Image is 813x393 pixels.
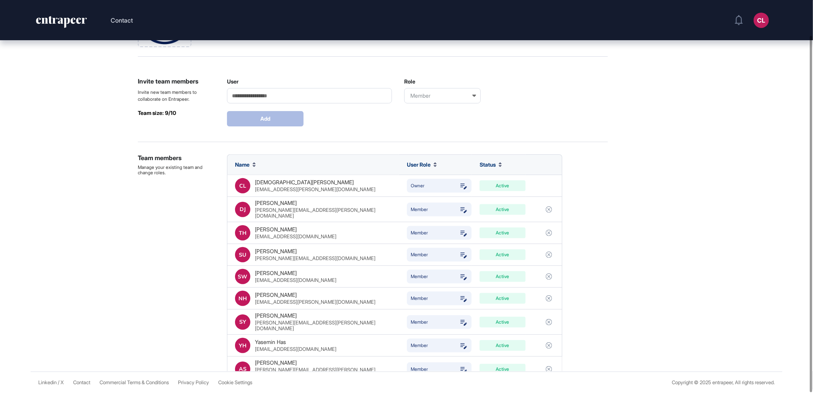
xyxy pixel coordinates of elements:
[255,200,399,219] div: [PERSON_NAME]
[235,247,250,262] div: SU
[407,162,437,168] div: User Role
[235,178,250,193] div: CL
[255,248,378,261] div: [PERSON_NAME]
[480,271,526,282] div: Active
[138,110,176,116] b: Team size: 9/10
[138,77,214,86] div: Invite team members
[255,187,375,192] div: [EMAIL_ADDRESS][PERSON_NAME][DOMAIN_NAME]
[255,226,339,239] div: [PERSON_NAME]
[235,338,339,353] a: YHYasemin Has[EMAIL_ADDRESS][DOMAIN_NAME]
[255,234,336,239] div: [EMAIL_ADDRESS][DOMAIN_NAME]
[255,207,396,219] div: [PERSON_NAME][EMAIL_ADDRESS][PERSON_NAME][DOMAIN_NAME]
[255,346,336,352] div: [EMAIL_ADDRESS][DOMAIN_NAME]
[235,291,378,306] a: NH[PERSON_NAME][EMAIL_ADDRESS][PERSON_NAME][DOMAIN_NAME]
[255,299,375,305] div: [EMAIL_ADDRESS][PERSON_NAME][DOMAIN_NAME]
[138,154,214,162] div: Team members
[35,16,88,31] a: entrapeer-logo
[60,380,64,385] a: X
[255,179,378,192] div: [DEMOGRAPHIC_DATA][PERSON_NAME]
[235,362,250,377] div: AS
[235,225,250,241] div: TH
[255,360,399,378] div: [PERSON_NAME]
[255,320,396,331] div: [PERSON_NAME][EMAIL_ADDRESS][PERSON_NAME][DOMAIN_NAME]
[235,269,339,284] a: SW[PERSON_NAME][EMAIL_ADDRESS][DOMAIN_NAME]
[480,317,526,327] div: Active
[255,277,336,283] div: [EMAIL_ADDRESS][DOMAIN_NAME]
[235,247,378,262] a: SU[PERSON_NAME][PERSON_NAME][EMAIL_ADDRESS][DOMAIN_NAME]
[235,313,399,331] a: SY[PERSON_NAME][PERSON_NAME][EMAIL_ADDRESS][PERSON_NAME][DOMAIN_NAME]
[235,291,250,306] div: NH
[255,313,399,331] div: [PERSON_NAME]
[480,249,526,260] div: Active
[480,180,526,191] div: Active
[255,255,375,261] div: [PERSON_NAME][EMAIL_ADDRESS][DOMAIN_NAME]
[235,225,339,241] a: TH[PERSON_NAME][EMAIL_ADDRESS][DOMAIN_NAME]
[235,269,250,284] div: SW
[672,380,775,385] div: Copyright © 2025 entrapeer, All rights reserved.
[255,292,378,305] div: [PERSON_NAME]
[480,162,502,168] div: Status
[255,339,339,352] div: Yasemin Has
[235,202,250,217] div: DJ
[235,338,250,353] div: YH
[100,380,169,385] a: Commercial Terms & Conditions
[138,89,214,103] div: Invite new team members to collaborate on Entrapeer.
[111,15,133,25] button: Contact
[404,79,415,85] label: Role
[235,360,399,378] a: AS[PERSON_NAME][PERSON_NAME][EMAIL_ADDRESS][PERSON_NAME][DOMAIN_NAME]
[754,13,769,28] button: CL
[218,380,252,385] a: Cookie Settings
[58,380,59,385] span: /
[480,364,526,375] div: Active
[235,200,399,219] a: DJ[PERSON_NAME][PERSON_NAME][EMAIL_ADDRESS][PERSON_NAME][DOMAIN_NAME]
[480,228,526,238] div: Active
[480,204,526,215] div: Active
[480,293,526,304] div: Active
[138,165,214,175] div: Manage your existing team and change roles.
[235,314,250,330] div: SY
[38,380,57,385] a: Linkedin
[255,367,396,378] div: [PERSON_NAME][EMAIL_ADDRESS][PERSON_NAME][DOMAIN_NAME]
[235,162,256,168] div: Name
[255,270,339,283] div: [PERSON_NAME]
[178,380,209,385] a: Privacy Policy
[235,178,378,193] a: CL[DEMOGRAPHIC_DATA][PERSON_NAME][EMAIL_ADDRESS][PERSON_NAME][DOMAIN_NAME]
[480,340,526,351] div: Active
[73,380,90,385] span: Contact
[227,79,238,85] label: User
